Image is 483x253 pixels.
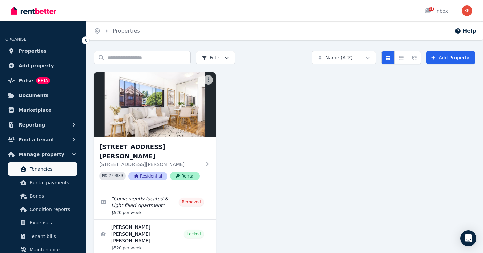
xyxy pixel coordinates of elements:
[5,74,80,87] a: PulseBETA
[196,51,235,64] button: Filter
[5,133,80,146] button: Find a tenant
[19,150,64,158] span: Manage property
[30,219,75,227] span: Expenses
[5,59,80,72] a: Add property
[5,148,80,161] button: Manage property
[99,142,201,161] h3: [STREET_ADDRESS][PERSON_NAME]
[425,8,448,14] div: Inbox
[36,77,50,84] span: BETA
[19,77,33,85] span: Pulse
[30,165,75,173] span: Tenancies
[11,6,56,16] img: RentBetter
[19,91,49,99] span: Documents
[381,51,421,64] div: View options
[8,216,77,230] a: Expenses
[30,179,75,187] span: Rental payments
[5,37,26,42] span: ORGANISE
[8,230,77,243] a: Tenant bills
[462,5,472,16] img: Karina Reyes
[204,75,213,85] button: More options
[99,161,201,168] p: [STREET_ADDRESS][PERSON_NAME]
[109,174,123,179] code: 279839
[113,28,140,34] a: Properties
[94,191,216,219] a: Edit listing: Conveniently located & Light filled Apartment
[202,54,221,61] span: Filter
[8,203,77,216] a: Condition reports
[94,72,216,191] a: 11/1A Robert Street, Ashfield[STREET_ADDRESS][PERSON_NAME][STREET_ADDRESS][PERSON_NAME]PID 279839...
[312,51,376,64] button: Name (A-Z)
[19,47,47,55] span: Properties
[8,162,77,176] a: Tenancies
[30,232,75,240] span: Tenant bills
[170,172,200,180] span: Rental
[5,118,80,132] button: Reporting
[429,7,434,11] span: 11
[325,54,353,61] span: Name (A-Z)
[8,176,77,189] a: Rental payments
[408,51,421,64] button: Expanded list view
[19,106,51,114] span: Marketplace
[394,51,408,64] button: Compact list view
[19,121,45,129] span: Reporting
[19,62,54,70] span: Add property
[128,172,167,180] span: Residential
[8,189,77,203] a: Bonds
[5,103,80,117] a: Marketplace
[30,205,75,213] span: Condition reports
[102,174,107,178] small: PID
[460,230,476,246] div: Open Intercom Messenger
[5,89,80,102] a: Documents
[94,72,216,137] img: 11/1A Robert Street, Ashfield
[426,51,475,64] a: Add Property
[381,51,395,64] button: Card view
[454,27,476,35] button: Help
[5,44,80,58] a: Properties
[19,136,54,144] span: Find a tenant
[30,192,75,200] span: Bonds
[86,21,148,40] nav: Breadcrumb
